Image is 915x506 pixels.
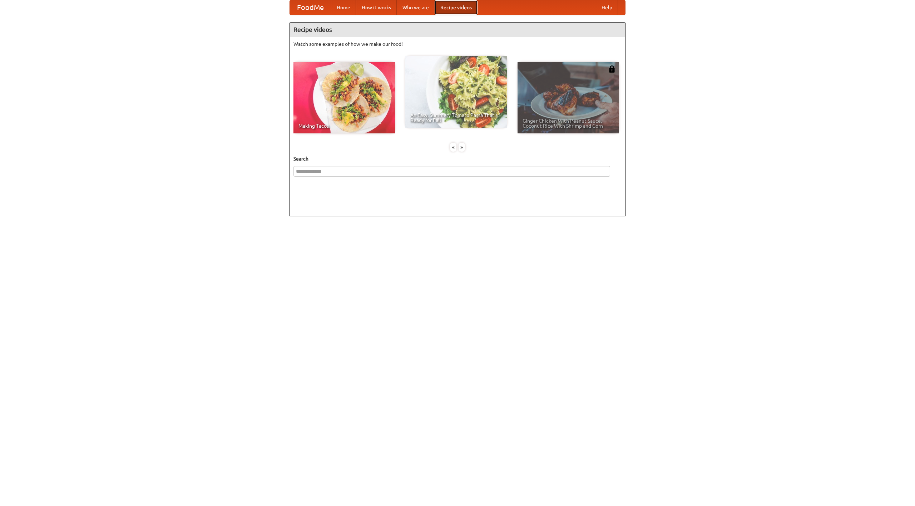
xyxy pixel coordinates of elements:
p: Watch some examples of how we make our food! [293,40,622,48]
span: An Easy, Summery Tomato Pasta That's Ready for Fall [410,113,502,123]
span: Making Tacos [298,123,390,128]
div: » [459,143,465,152]
a: Home [331,0,356,15]
a: Who we are [397,0,435,15]
a: An Easy, Summery Tomato Pasta That's Ready for Fall [405,56,507,128]
a: FoodMe [290,0,331,15]
a: Help [596,0,618,15]
a: Making Tacos [293,62,395,133]
h4: Recipe videos [290,23,625,37]
a: Recipe videos [435,0,478,15]
img: 483408.png [608,65,615,73]
div: « [450,143,456,152]
a: How it works [356,0,397,15]
h5: Search [293,155,622,162]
